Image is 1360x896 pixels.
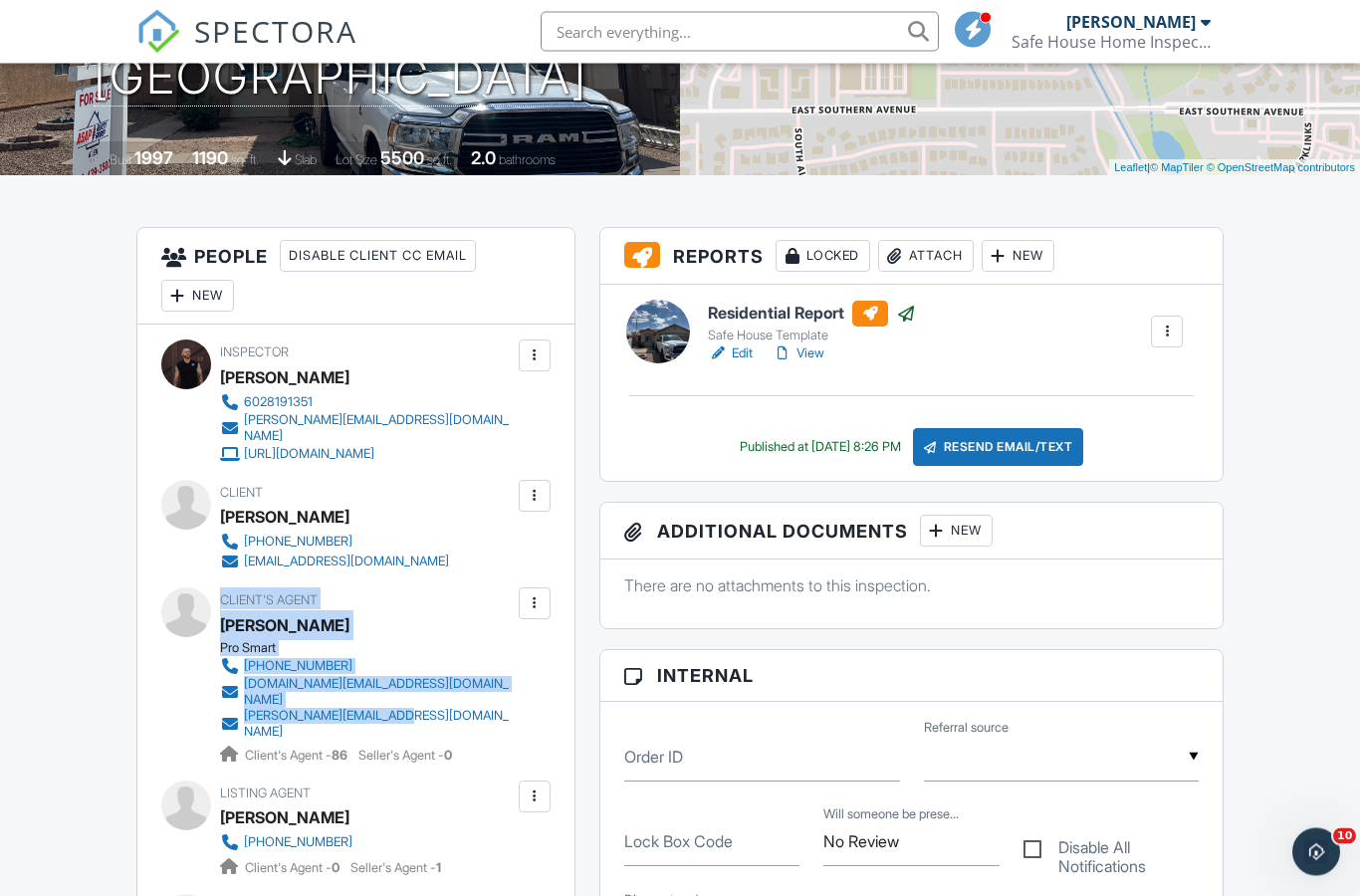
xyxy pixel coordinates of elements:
[380,148,424,169] div: 5500
[134,148,173,169] div: 1997
[220,786,311,801] span: Listing Agent
[776,241,870,273] div: Locked
[244,395,313,411] div: 6028191351
[220,833,425,853] a: [PHONE_NUMBER]
[471,148,496,169] div: 2.0
[823,806,959,824] label: Will someone be present for review?
[220,641,530,657] div: Pro Smart
[624,747,683,769] label: Order ID
[1109,160,1360,177] div: |
[220,803,349,833] a: [PERSON_NAME]
[1012,32,1211,52] div: Safe House Home Inspectors
[137,229,574,326] h3: People
[194,10,357,52] span: SPECTORA
[600,651,1223,703] h3: Internal
[1292,828,1340,876] iframe: Intercom live chat
[332,861,340,876] strong: 0
[220,677,514,709] a: [DOMAIN_NAME][EMAIL_ADDRESS][DOMAIN_NAME]
[1023,839,1199,864] label: Disable All Notifications
[161,281,234,313] div: New
[244,659,352,675] div: [PHONE_NUMBER]
[1150,162,1204,174] a: © MapTiler
[436,861,441,876] strong: 1
[136,27,357,69] a: SPECTORA
[427,153,452,168] span: sq.ft.
[499,153,556,168] span: bathrooms
[231,153,259,168] span: sq. ft.
[708,329,916,344] div: Safe House Template
[708,302,916,328] h6: Residential Report
[541,12,939,52] input: Search everything...
[982,241,1054,273] div: New
[220,657,514,677] a: [PHONE_NUMBER]
[913,429,1084,467] div: Resend Email/Text
[220,363,349,393] div: [PERSON_NAME]
[920,516,993,548] div: New
[708,344,753,364] a: Edit
[336,153,377,168] span: Lot Size
[244,835,352,851] div: [PHONE_NUMBER]
[245,861,342,876] span: Client's Agent -
[220,709,514,741] a: [PERSON_NAME][EMAIL_ADDRESS][DOMAIN_NAME]
[244,555,449,570] div: [EMAIL_ADDRESS][DOMAIN_NAME]
[444,749,452,764] strong: 0
[624,831,733,853] label: Lock Box Code
[624,575,1199,597] p: There are no attachments to this inspection.
[600,229,1223,286] h3: Reports
[624,818,799,867] input: Lock Box Code
[708,302,916,345] a: Residential Report Safe House Template
[136,10,180,54] img: The Best Home Inspection Software - Spectora
[220,445,514,465] a: [URL][DOMAIN_NAME]
[220,486,263,501] span: Client
[220,593,318,608] span: Client's Agent
[1207,162,1355,174] a: © OpenStreetMap contributors
[220,611,349,641] a: [PERSON_NAME]
[244,677,514,709] div: [DOMAIN_NAME][EMAIL_ADDRESS][DOMAIN_NAME]
[823,818,999,867] input: Will someone be present for review?
[244,447,374,463] div: [URL][DOMAIN_NAME]
[220,393,514,413] a: 6028191351
[1114,162,1147,174] a: Leaflet
[878,241,974,273] div: Attach
[244,535,352,551] div: [PHONE_NUMBER]
[773,344,824,364] a: View
[1066,12,1196,32] div: [PERSON_NAME]
[110,153,131,168] span: Built
[1333,828,1356,844] span: 10
[244,413,514,445] div: [PERSON_NAME][EMAIL_ADDRESS][DOMAIN_NAME]
[245,749,350,764] span: Client's Agent -
[220,533,449,553] a: [PHONE_NUMBER]
[600,504,1223,560] h3: Additional Documents
[924,720,1009,738] label: Referral source
[220,413,514,445] a: [PERSON_NAME][EMAIL_ADDRESS][DOMAIN_NAME]
[220,503,349,533] div: [PERSON_NAME]
[358,749,452,764] span: Seller's Agent -
[280,241,476,273] div: Disable Client CC Email
[350,861,441,876] span: Seller's Agent -
[740,440,901,456] div: Published at [DATE] 8:26 PM
[295,153,317,168] span: slab
[244,709,514,741] div: [PERSON_NAME][EMAIL_ADDRESS][DOMAIN_NAME]
[220,553,449,572] a: [EMAIL_ADDRESS][DOMAIN_NAME]
[332,749,347,764] strong: 86
[220,345,289,360] span: Inspector
[192,148,228,169] div: 1190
